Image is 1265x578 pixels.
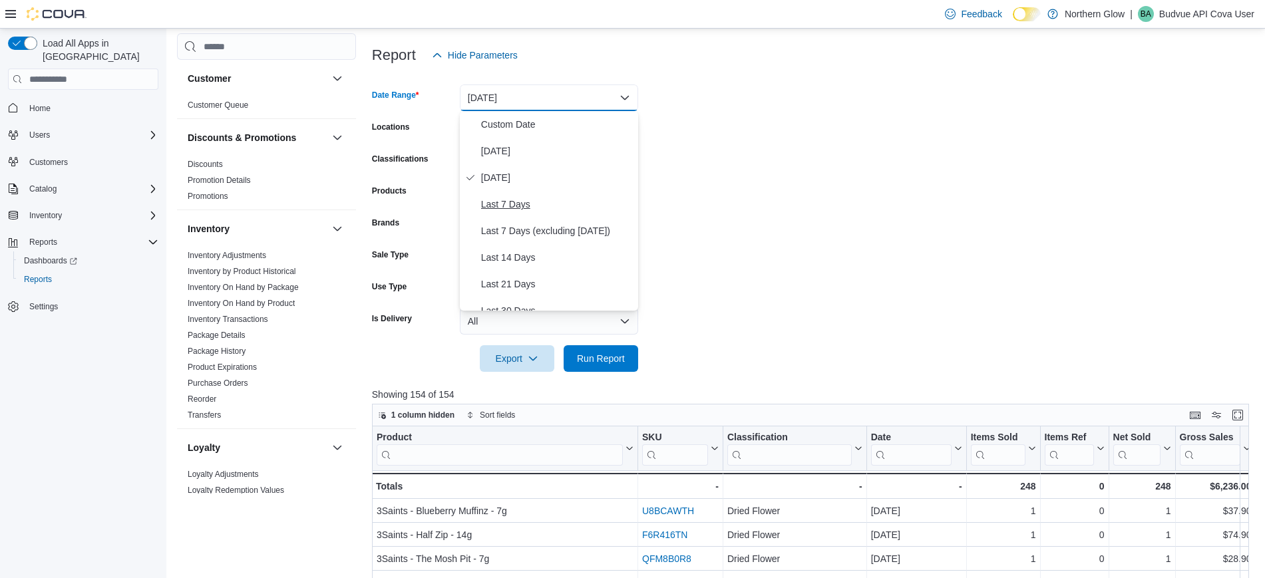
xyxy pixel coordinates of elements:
[188,330,246,341] span: Package Details
[481,170,633,186] span: [DATE]
[188,131,296,144] h3: Discounts & Promotions
[188,160,223,169] a: Discounts
[1013,7,1041,21] input: Dark Mode
[1113,478,1171,494] div: 248
[642,554,691,565] a: QFM8B0R8
[871,432,952,444] div: Date
[24,154,158,170] span: Customers
[19,253,83,269] a: Dashboards
[971,478,1036,494] div: 248
[188,251,266,260] a: Inventory Adjustments
[971,432,1025,466] div: Items Sold
[24,100,56,116] a: Home
[188,266,296,277] span: Inventory by Product Historical
[188,192,228,201] a: Promotions
[1179,527,1251,543] div: $74.90
[24,234,63,250] button: Reports
[188,378,248,388] a: Purchase Orders
[373,407,460,423] button: 1 column hidden
[29,301,58,312] span: Settings
[188,410,221,420] span: Transfers
[13,251,164,270] a: Dashboards
[24,127,55,143] button: Users
[481,249,633,265] span: Last 14 Days
[329,440,345,456] button: Loyalty
[642,432,719,466] button: SKU
[460,111,638,311] div: Select listbox
[24,99,158,116] span: Home
[480,410,515,420] span: Sort fields
[1130,6,1133,22] p: |
[961,7,1001,21] span: Feedback
[3,206,164,225] button: Inventory
[1179,478,1251,494] div: $6,236.00
[24,208,67,223] button: Inventory
[29,157,68,168] span: Customers
[3,233,164,251] button: Reports
[188,283,299,292] a: Inventory On Hand by Package
[377,432,623,444] div: Product
[372,186,407,196] label: Products
[871,432,962,466] button: Date
[188,470,259,479] a: Loyalty Adjustments
[377,527,633,543] div: 3Saints - Half Zip - 14g
[971,527,1036,543] div: 1
[37,37,158,63] span: Load All Apps in [GEOGRAPHIC_DATA]
[188,175,251,186] span: Promotion Details
[24,255,77,266] span: Dashboards
[871,504,962,519] div: [DATE]
[1113,432,1160,444] div: Net Sold
[1179,504,1251,519] div: $37.90
[642,432,708,444] div: SKU
[1044,527,1104,543] div: 0
[24,208,158,223] span: Inventory
[3,180,164,198] button: Catalog
[427,42,523,69] button: Hide Parameters
[372,154,429,164] label: Classifications
[29,210,62,221] span: Inventory
[188,159,223,170] span: Discounts
[188,299,295,308] a: Inventory On Hand by Product
[1141,6,1151,22] span: BA
[577,352,625,365] span: Run Report
[642,530,687,541] a: F6R416TN
[391,410,454,420] span: 1 column hidden
[29,103,51,114] span: Home
[188,282,299,293] span: Inventory On Hand by Package
[188,72,327,85] button: Customer
[188,486,284,495] a: Loyalty Redemption Values
[1113,432,1160,466] div: Net Sold
[19,253,158,269] span: Dashboards
[376,478,633,494] div: Totals
[727,504,862,519] div: Dried Flower
[971,551,1036,567] div: 1
[871,432,952,466] div: Date
[188,441,327,454] button: Loyalty
[188,298,295,309] span: Inventory On Hand by Product
[188,331,246,340] a: Package Details
[188,485,284,496] span: Loyalty Redemption Values
[188,315,268,324] a: Inventory Transactions
[188,191,228,202] span: Promotions
[177,466,356,504] div: Loyalty
[372,313,412,324] label: Is Delivery
[642,506,694,517] a: U8BCAWTH
[481,276,633,292] span: Last 21 Days
[727,478,862,494] div: -
[642,478,719,494] div: -
[727,432,852,466] div: Classification
[940,1,1007,27] a: Feedback
[188,394,216,404] span: Reorder
[1138,6,1154,22] div: Budvue API Cova User
[1179,551,1251,567] div: $28.90
[3,297,164,316] button: Settings
[1113,504,1171,519] div: 1
[871,551,962,567] div: [DATE]
[377,551,633,567] div: 3Saints - The Mosh Pit - 7g
[564,345,638,372] button: Run Report
[188,222,230,235] h3: Inventory
[188,222,327,235] button: Inventory
[1113,432,1171,466] button: Net Sold
[24,274,52,285] span: Reports
[642,432,708,466] div: SKU URL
